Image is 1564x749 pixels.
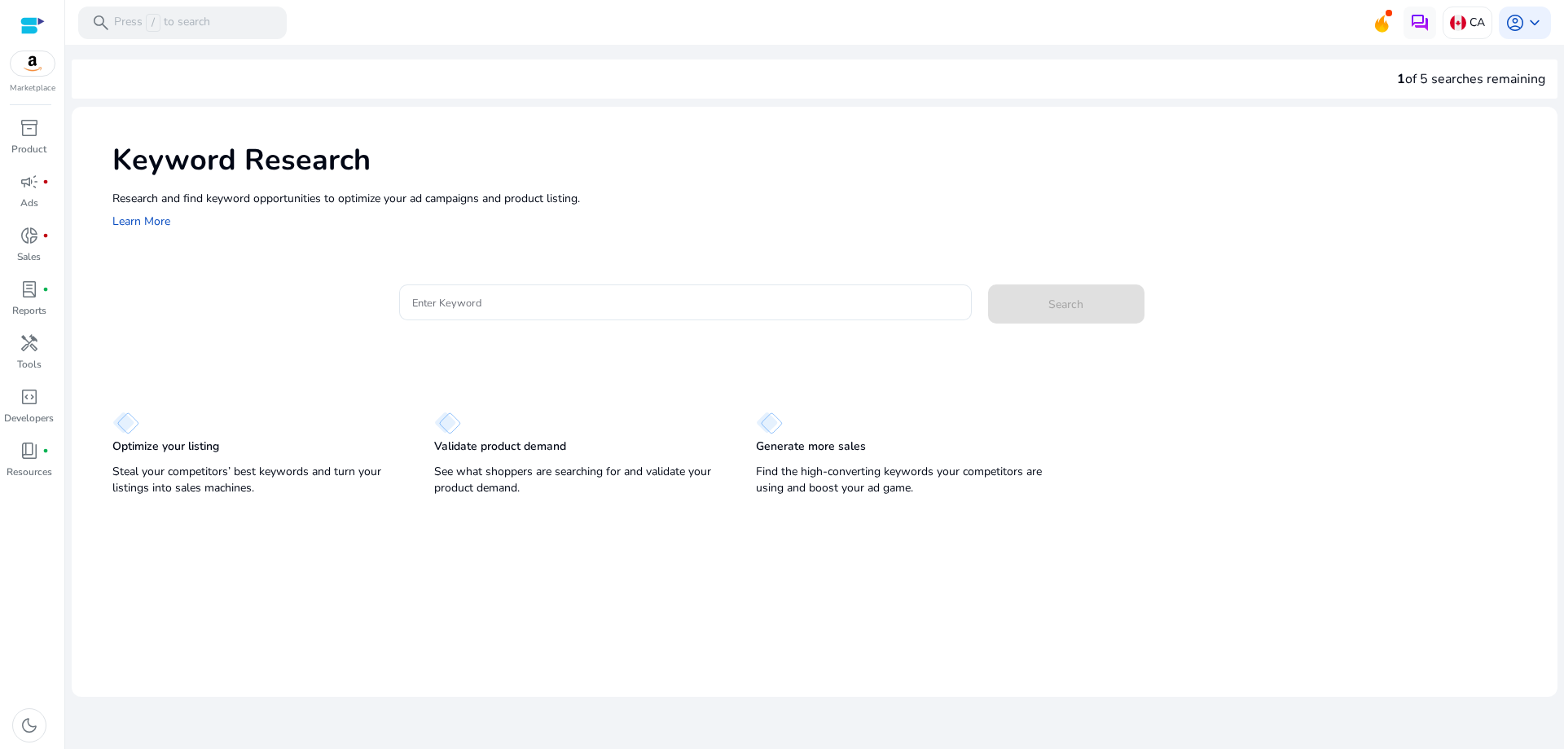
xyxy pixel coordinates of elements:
p: Tools [17,357,42,372]
span: lab_profile [20,280,39,299]
span: fiber_manual_record [42,286,49,293]
p: Developers [4,411,54,425]
p: Product [11,142,46,156]
p: Marketplace [10,82,55,95]
span: fiber_manual_record [42,178,49,185]
span: dark_mode [20,716,39,735]
p: Ads [20,196,38,210]
span: keyboard_arrow_down [1525,13,1544,33]
p: CA [1470,8,1485,37]
p: Validate product demand [434,438,566,455]
p: See what shoppers are searching for and validate your product demand. [434,464,723,496]
img: diamond.svg [756,412,783,434]
p: Research and find keyword opportunities to optimize your ad campaigns and product listing. [112,190,1541,207]
p: Press to search [114,14,210,32]
p: Steal your competitors’ best keywords and turn your listings into sales machines. [112,464,402,496]
span: fiber_manual_record [42,232,49,239]
img: diamond.svg [434,412,461,434]
span: 1 [1397,70,1405,88]
span: code_blocks [20,387,39,407]
span: book_4 [20,441,39,460]
img: ca.svg [1450,15,1466,31]
a: Learn More [112,214,170,229]
span: handyman [20,333,39,353]
span: / [146,14,160,32]
p: Reports [12,303,46,318]
p: Resources [7,465,52,479]
span: donut_small [20,226,39,245]
span: inventory_2 [20,118,39,138]
span: account_circle [1505,13,1525,33]
h1: Keyword Research [112,143,1541,178]
p: Generate more sales [756,438,866,455]
p: Optimize your listing [112,438,219,455]
img: diamond.svg [112,412,139,434]
p: Sales [17,249,41,264]
img: amazon.svg [11,51,55,76]
span: fiber_manual_record [42,447,49,454]
span: campaign [20,172,39,192]
div: of 5 searches remaining [1397,69,1545,89]
p: Find the high-converting keywords your competitors are using and boost your ad game. [756,464,1045,496]
span: search [91,13,111,33]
